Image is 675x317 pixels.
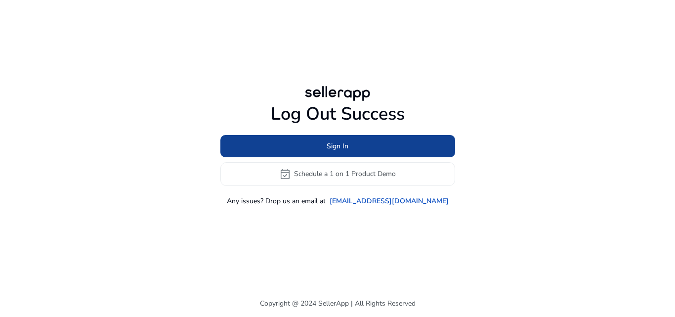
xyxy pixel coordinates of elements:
span: event_available [279,168,291,180]
span: Sign In [327,141,348,151]
button: event_availableSchedule a 1 on 1 Product Demo [220,162,455,186]
p: Any issues? Drop us an email at [227,196,326,206]
a: [EMAIL_ADDRESS][DOMAIN_NAME] [330,196,449,206]
button: Sign In [220,135,455,157]
h1: Log Out Success [220,103,455,125]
